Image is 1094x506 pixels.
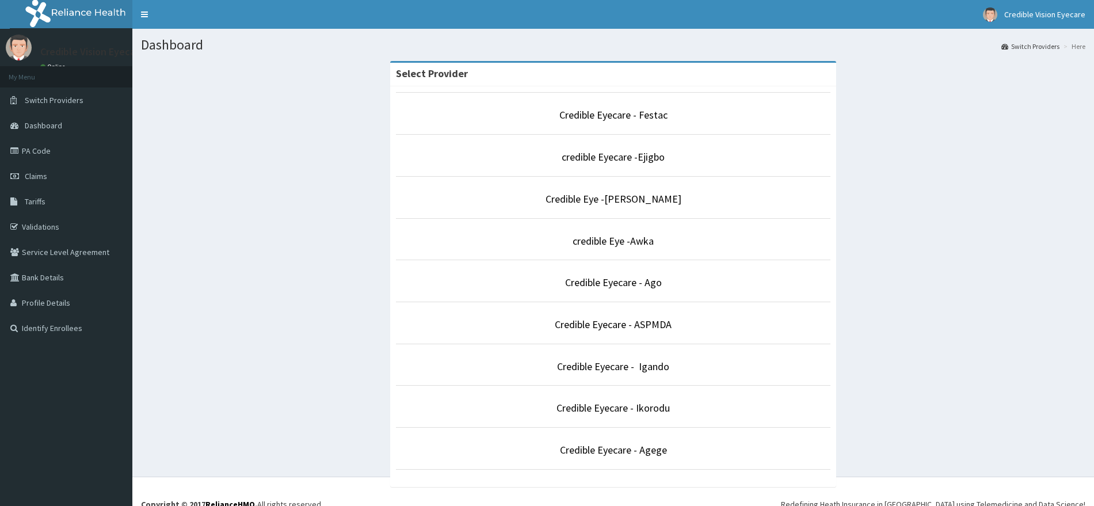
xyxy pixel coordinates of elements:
span: Credible Vision Eyecare [1004,9,1085,20]
a: Credible Eyecare - Ago [565,276,662,289]
img: User Image [983,7,997,22]
a: Credible Eyecare - Agege [560,443,667,456]
span: Claims [25,171,47,181]
li: Here [1061,41,1085,51]
a: Online [40,63,68,71]
h1: Dashboard [141,37,1085,52]
a: credible Eyecare -Ejigbo [562,150,665,163]
a: credible Eye -Awka [573,234,654,248]
span: Switch Providers [25,95,83,105]
span: Dashboard [25,120,62,131]
span: Tariffs [25,196,45,207]
img: User Image [6,35,32,60]
p: Credible Vision Eyecare [40,47,144,57]
strong: Select Provider [396,67,468,80]
a: Credible Eyecare - Ikorodu [556,401,670,414]
a: Credible Eyecare - ASPMDA [555,318,672,331]
a: Credible Eye -[PERSON_NAME] [546,192,681,206]
a: Credible Eyecare - Igando [557,360,669,373]
a: Credible Eyecare - Festac [559,108,668,121]
a: Switch Providers [1001,41,1059,51]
